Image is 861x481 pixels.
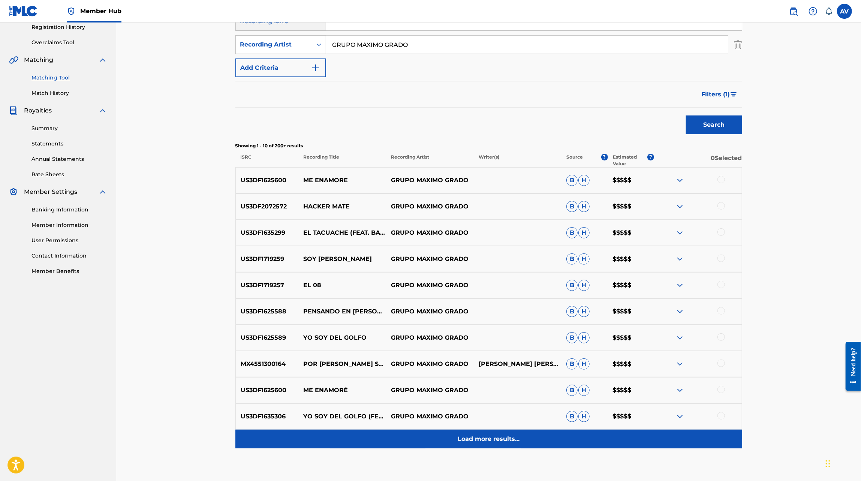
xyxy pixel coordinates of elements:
p: US3DF1625588 [236,307,299,316]
p: US3DF1625589 [236,333,299,342]
img: Matching [9,55,18,64]
p: HACKER MATE [298,202,386,211]
iframe: Chat Widget [824,445,861,481]
div: Notifications [825,7,833,15]
img: Delete Criterion [734,35,742,54]
p: PENSANDO EN [PERSON_NAME] [298,307,386,316]
p: GRUPO MAXIMO GRADO [386,307,474,316]
span: B [566,253,578,265]
span: H [578,253,590,265]
span: ? [647,154,654,160]
p: Estimated Value [613,154,647,167]
p: Load more results... [458,435,520,444]
a: Matching Tool [31,74,107,82]
p: Writer(s) [474,154,562,167]
span: H [578,201,590,212]
div: User Menu [837,4,852,19]
p: GRUPO MAXIMO GRADO [386,255,474,264]
a: Match History [31,89,107,97]
p: MX4551300164 [236,360,299,369]
p: $$$$$ [608,281,654,290]
span: B [566,201,578,212]
p: US3DF1625600 [236,386,299,395]
img: 9d2ae6d4665cec9f34b9.svg [311,63,320,72]
p: GRUPO MAXIMO GRADO [386,333,474,342]
img: expand [98,55,107,64]
span: Member Settings [24,187,77,196]
p: $$$$$ [608,228,654,237]
p: POR [PERSON_NAME] SOY APODADO [298,360,386,369]
p: [PERSON_NAME] [PERSON_NAME] [474,360,562,369]
span: Filters ( 1 ) [702,90,730,99]
span: H [578,358,590,370]
a: Annual Statements [31,155,107,163]
img: Member Settings [9,187,18,196]
p: $$$$$ [608,386,654,395]
img: expand [675,333,684,342]
p: SOY [PERSON_NAME] [298,255,386,264]
span: B [566,411,578,422]
span: H [578,227,590,238]
div: Arrastrar [826,453,830,475]
span: B [566,227,578,238]
p: ME ENAMORÉ [298,386,386,395]
iframe: Resource Center [840,336,861,397]
p: $$$$$ [608,360,654,369]
p: US3DF2072572 [236,202,299,211]
p: YO SOY DEL GOLFO [298,333,386,342]
a: Banking Information [31,206,107,214]
img: expand [675,360,684,369]
p: US3DF1625600 [236,176,299,185]
span: H [578,332,590,343]
img: expand [675,386,684,395]
p: EL 08 [298,281,386,290]
p: US3DF1719259 [236,255,299,264]
a: Contact Information [31,252,107,260]
p: Showing 1 - 10 of 200+ results [235,142,742,149]
p: GRUPO MAXIMO GRADO [386,412,474,421]
p: US3DF1719257 [236,281,299,290]
p: $$$$$ [608,333,654,342]
div: Recording Artist [240,40,308,49]
span: B [566,306,578,317]
span: Matching [24,55,53,64]
p: $$$$$ [608,412,654,421]
button: Filters (1) [697,85,742,104]
img: search [789,7,798,16]
a: Statements [31,140,107,148]
p: GRUPO MAXIMO GRADO [386,386,474,395]
img: Top Rightsholder [67,7,76,16]
p: EL TACUACHE (FEAT. BANDA [PERSON_NAME]) [EN VIVO] [298,228,386,237]
img: expand [98,106,107,115]
img: MLC Logo [9,6,38,16]
img: Royalties [9,106,18,115]
a: User Permissions [31,237,107,244]
span: B [566,280,578,291]
a: Public Search [786,4,801,19]
span: B [566,175,578,186]
p: GRUPO MAXIMO GRADO [386,176,474,185]
p: GRUPO MAXIMO GRADO [386,360,474,369]
p: GRUPO MAXIMO GRADO [386,228,474,237]
p: Recording Title [298,154,386,167]
p: YO SOY DEL GOLFO (FEAT. BANDA [PERSON_NAME]) [EN VIVO] [298,412,386,421]
p: ME ENAMORE [298,176,386,185]
span: B [566,358,578,370]
img: expand [675,307,684,316]
p: $$$$$ [608,176,654,185]
p: GRUPO MAXIMO GRADO [386,202,474,211]
p: Source [566,154,583,167]
img: help [809,7,818,16]
img: expand [98,187,107,196]
a: Registration History [31,23,107,31]
span: Member Hub [80,7,121,15]
p: 0 Selected [654,154,742,167]
p: GRUPO MAXIMO GRADO [386,281,474,290]
span: H [578,306,590,317]
div: Help [806,4,821,19]
img: expand [675,202,684,211]
button: Add Criteria [235,58,326,77]
img: expand [675,176,684,185]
